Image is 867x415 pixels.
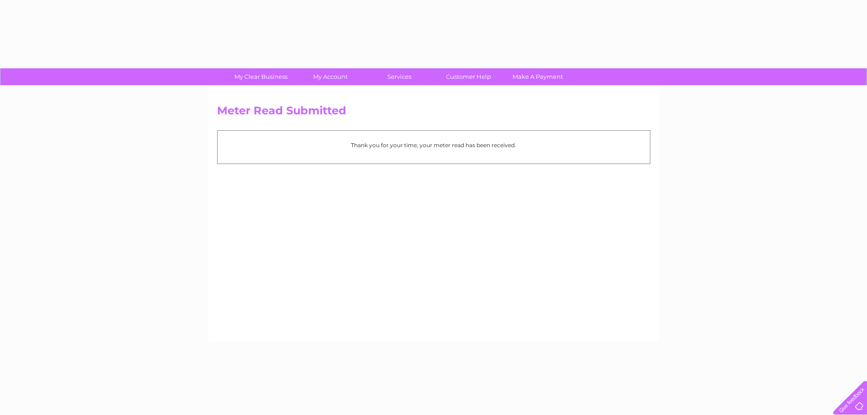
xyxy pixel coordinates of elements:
[223,68,299,85] a: My Clear Business
[362,68,437,85] a: Services
[222,141,645,149] p: Thank you for your time, your meter read has been received.
[293,68,368,85] a: My Account
[500,68,575,85] a: Make A Payment
[217,104,650,122] h2: Meter Read Submitted
[431,68,506,85] a: Customer Help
